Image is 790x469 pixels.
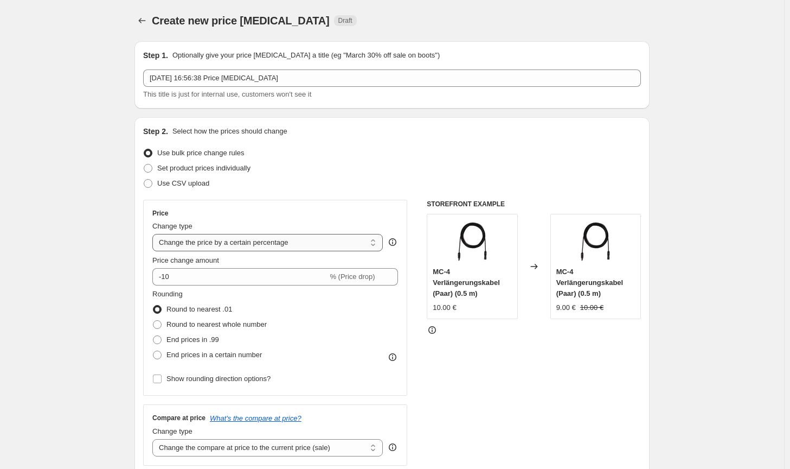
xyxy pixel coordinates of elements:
[152,290,183,298] span: Rounding
[157,179,209,187] span: Use CSV upload
[152,427,192,435] span: Change type
[157,149,244,157] span: Use bulk price change rules
[172,50,440,61] p: Optionally give your price [MEDICAL_DATA] a title (eg "March 30% off sale on boots")
[166,351,262,359] span: End prices in a certain number
[152,15,330,27] span: Create new price [MEDICAL_DATA]
[172,126,287,137] p: Select how the prices should change
[387,442,398,453] div: help
[152,256,219,264] span: Price change amount
[330,272,375,281] span: % (Price drop)
[556,302,576,313] div: 9.00 €
[166,320,267,328] span: Round to nearest whole number
[556,268,624,297] span: MC-4 Verlängerungskabel (Paar) (0.5 m)
[166,335,219,344] span: End prices in .99
[143,50,168,61] h2: Step 1.
[143,126,168,137] h2: Step 2.
[387,237,398,248] div: help
[210,414,301,422] button: What's the compare at price?
[157,164,251,172] span: Set product prices individually
[143,69,641,87] input: 30% off holiday sale
[433,302,456,313] div: 10.00 €
[451,220,494,263] img: kabel.3_1_80x.webp
[433,268,500,297] span: MC-4 Verlängerungskabel (Paar) (0.5 m)
[152,209,168,218] h3: Price
[152,268,327,286] input: -15
[574,220,617,263] img: kabel.3_1_80x.webp
[427,200,641,208] h6: STOREFRONT EXAMPLE
[338,16,352,25] span: Draft
[166,305,232,313] span: Round to nearest .01
[580,302,603,313] strike: 10.00 €
[134,13,150,28] button: Price change jobs
[166,375,271,383] span: Show rounding direction options?
[143,90,311,98] span: This title is just for internal use, customers won't see it
[152,414,205,422] h3: Compare at price
[152,222,192,230] span: Change type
